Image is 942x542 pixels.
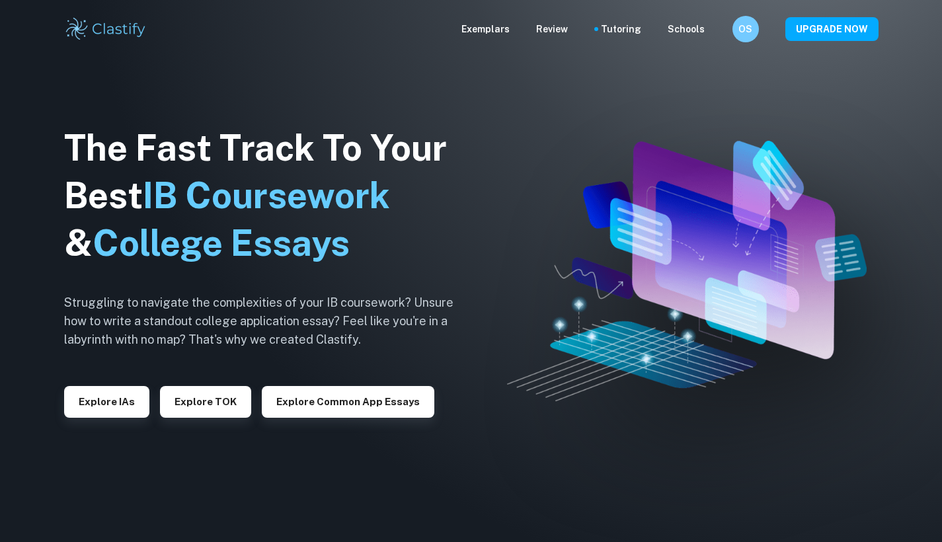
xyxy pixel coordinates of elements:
a: Tutoring [601,22,641,36]
a: Explore Common App essays [262,395,434,407]
h1: The Fast Track To Your Best & [64,124,474,267]
button: UPGRADE NOW [785,17,879,41]
button: Explore Common App essays [262,386,434,418]
p: Review [536,22,568,36]
a: Schools [668,22,705,36]
a: Explore TOK [160,395,251,407]
button: Help and Feedback [715,26,722,32]
button: Explore TOK [160,386,251,418]
h6: OS [738,22,753,36]
span: IB Coursework [143,174,390,216]
p: Exemplars [461,22,510,36]
img: Clastify logo [64,16,148,42]
a: Explore IAs [64,395,149,407]
button: Explore IAs [64,386,149,418]
h6: Struggling to navigate the complexities of your IB coursework? Unsure how to write a standout col... [64,293,474,349]
img: Clastify hero [507,141,867,401]
button: OS [732,16,759,42]
span: College Essays [93,222,350,264]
